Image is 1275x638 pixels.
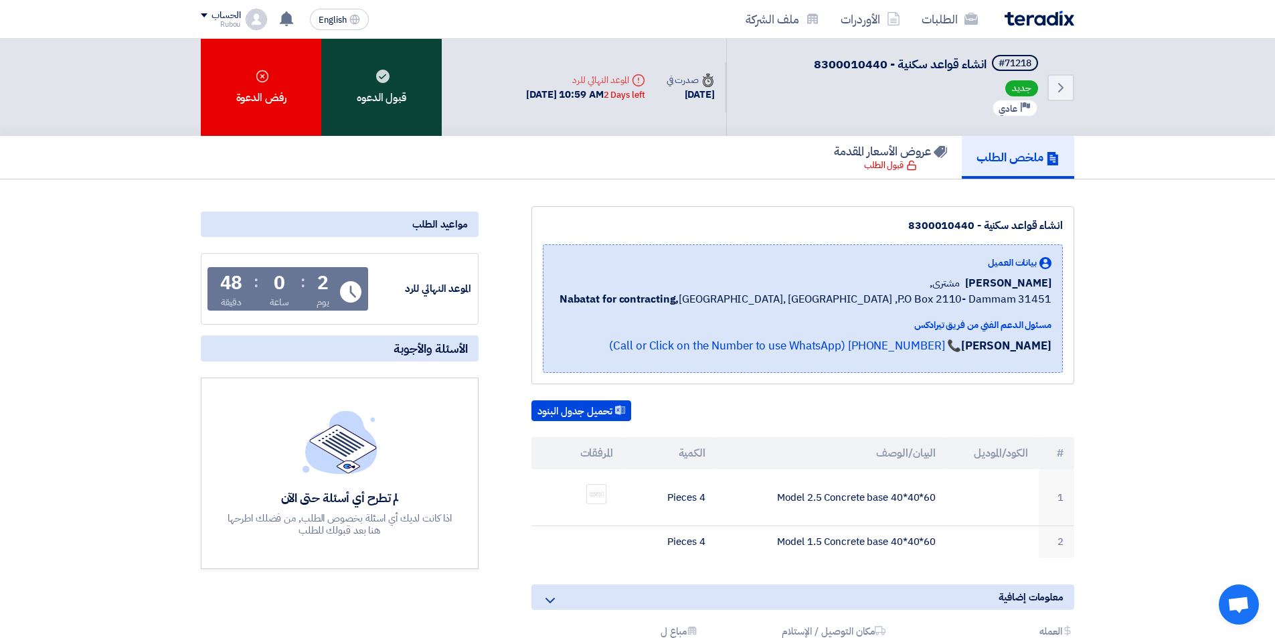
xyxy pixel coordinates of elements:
span: بيانات العميل [988,256,1037,270]
div: صدرت في [667,73,715,87]
div: [DATE] [667,87,715,102]
div: #71218 [999,59,1031,68]
div: مواعيد الطلب [201,212,479,237]
a: عروض الأسعار المقدمة قبول الطلب [819,136,962,179]
img: Teradix logo [1005,11,1074,26]
th: # [1039,437,1074,469]
div: يوم [317,295,329,309]
div: Rubou [201,21,240,28]
a: الطلبات [911,3,989,35]
span: عادي [999,102,1017,115]
button: English [310,9,369,30]
td: 1 [1039,469,1074,526]
div: دقيقة [221,295,242,309]
div: الموعد النهائي للرد [371,281,471,297]
div: انشاء قواعد سكنية - 8300010440 [543,218,1063,234]
div: لم تطرح أي أسئلة حتى الآن [226,490,454,505]
div: مسئول الدعم الفني من فريق تيرادكس [560,318,1051,332]
div: ساعة [270,295,289,309]
div: : [254,270,258,294]
a: الأوردرات [830,3,911,35]
div: 2 Days left [604,88,645,102]
span: الأسئلة والأجوبة [394,341,468,356]
span: English [319,15,347,25]
b: Nabatat for contracting, [560,291,679,307]
a: دردشة مفتوحة [1219,584,1259,625]
th: الكود/الموديل [946,437,1039,469]
span: انشاء قواعد سكنية - 8300010440 [814,55,987,73]
h5: ملخص الطلب [976,149,1059,165]
div: 2 [317,274,329,293]
img: Screenshot___1756387129216.jpg [587,489,606,499]
div: قبول الدعوه [321,39,442,136]
th: الكمية [624,437,716,469]
td: 4 Pieces [624,526,716,558]
td: 4 Pieces [624,469,716,526]
span: جديد [1005,80,1038,96]
div: : [301,270,305,294]
a: 📞 [PHONE_NUMBER] (Call or Click on the Number to use WhatsApp) [609,337,961,354]
span: معلومات إضافية [999,590,1064,605]
h5: عروض الأسعار المقدمة [834,143,947,159]
div: 48 [220,274,243,293]
div: قبول الطلب [864,159,917,172]
div: اذا كانت لديك أي اسئلة بخصوص الطلب, من فضلك اطرحها هنا بعد قبولك للطلب [226,512,454,536]
span: [PERSON_NAME] [965,275,1051,291]
td: Model 2.5 Concrete base 40*40*60 [716,469,947,526]
div: الموعد النهائي للرد [526,73,645,87]
a: ملخص الطلب [962,136,1074,179]
td: 2 [1039,526,1074,558]
img: empty_state_list.svg [303,410,377,473]
strong: [PERSON_NAME] [961,337,1051,354]
a: ملف الشركة [735,3,830,35]
th: البيان/الوصف [716,437,947,469]
div: الحساب [211,10,240,21]
th: المرفقات [531,437,624,469]
div: رفض الدعوة [201,39,321,136]
div: [DATE] 10:59 AM [526,87,645,102]
button: تحميل جدول البنود [531,400,631,422]
td: Model 1.5 Concrete base 40*40*60 [716,526,947,558]
img: profile_test.png [246,9,267,30]
span: [GEOGRAPHIC_DATA], [GEOGRAPHIC_DATA] ,P.O Box 2110- Dammam 31451 [560,291,1051,307]
h5: انشاء قواعد سكنية - 8300010440 [814,55,1041,74]
span: مشترى, [930,275,960,291]
div: 0 [274,274,285,293]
